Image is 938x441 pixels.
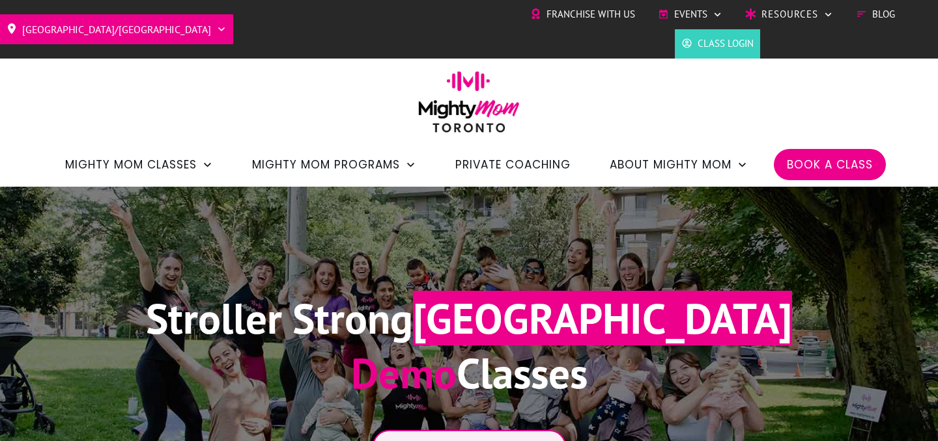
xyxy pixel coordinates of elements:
span: Franchise with Us [547,5,635,24]
span: Mighty Mom Classes [65,154,197,176]
a: Private Coaching [455,154,571,176]
span: [GEOGRAPHIC_DATA] [413,291,792,345]
a: Class Login [681,34,754,53]
span: Class Login [698,34,754,53]
span: Demo [351,345,457,400]
span: Mighty Mom Programs [252,154,400,176]
a: Franchise with Us [530,5,635,24]
a: Events [658,5,722,24]
a: Blog [856,5,895,24]
span: About Mighty Mom [610,154,732,176]
span: Events [674,5,707,24]
h1: Stroller Strong Classes [146,291,792,416]
img: mightymom-logo-toronto [412,71,526,142]
a: Mighty Mom Programs [252,154,416,176]
a: Mighty Mom Classes [65,154,213,176]
a: About Mighty Mom [610,154,748,176]
a: [GEOGRAPHIC_DATA]/[GEOGRAPHIC_DATA] [7,19,227,40]
a: Book a Class [787,154,873,176]
span: Blog [872,5,895,24]
span: Resources [761,5,818,24]
span: [GEOGRAPHIC_DATA]/[GEOGRAPHIC_DATA] [22,19,211,40]
a: Resources [745,5,833,24]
